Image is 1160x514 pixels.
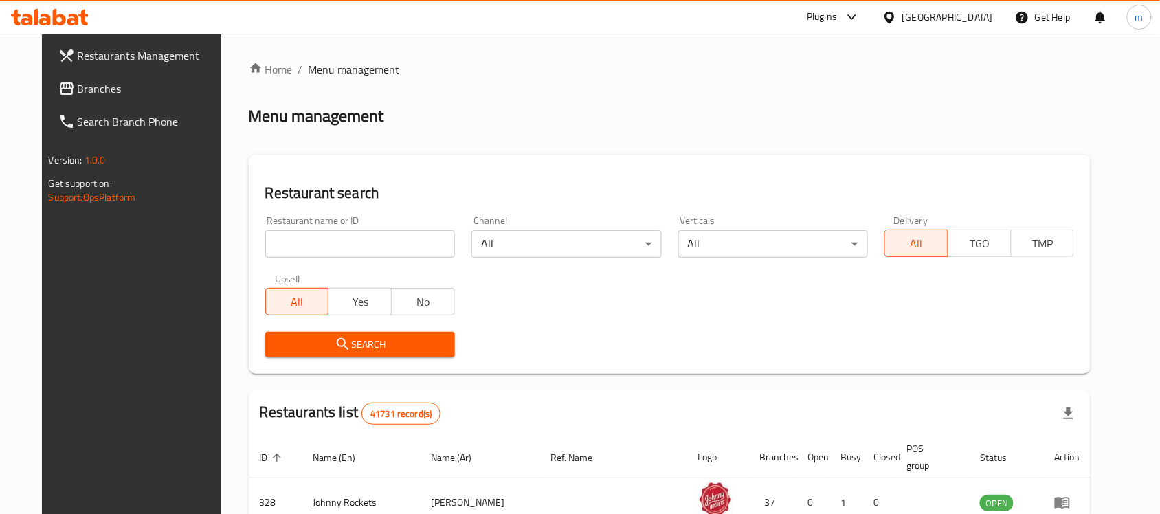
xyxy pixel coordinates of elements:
span: TGO [954,234,1006,254]
th: Closed [863,436,896,478]
button: Yes [328,288,392,315]
a: Branches [47,72,236,105]
button: TGO [948,230,1012,257]
div: All [678,230,868,258]
label: Upsell [275,274,300,284]
div: Plugins [807,9,837,25]
a: Home [249,61,293,78]
span: Version: [49,151,82,169]
span: POS group [907,440,953,473]
span: Name (En) [313,449,374,466]
span: No [397,292,449,312]
span: Restaurants Management [78,47,225,64]
th: Busy [830,436,863,478]
h2: Menu management [249,105,384,127]
a: Search Branch Phone [47,105,236,138]
span: All [891,234,943,254]
th: Logo [687,436,749,478]
span: All [271,292,324,312]
span: 41731 record(s) [362,407,440,421]
div: Export file [1052,397,1085,430]
h2: Restaurant search [265,183,1075,203]
div: Menu [1054,494,1080,511]
h2: Restaurants list [260,402,441,425]
div: Total records count [361,403,440,425]
span: OPEN [980,495,1014,511]
span: Branches [78,80,225,97]
span: Yes [334,292,386,312]
span: 1.0.0 [85,151,106,169]
nav: breadcrumb [249,61,1091,78]
span: m [1135,10,1144,25]
button: Search [265,332,455,357]
button: TMP [1011,230,1075,257]
span: Get support on: [49,175,112,192]
button: No [391,288,455,315]
a: Restaurants Management [47,39,236,72]
a: Support.OpsPlatform [49,188,136,206]
li: / [298,61,303,78]
span: Search [276,336,444,353]
span: Status [980,449,1025,466]
th: Branches [749,436,797,478]
span: Search Branch Phone [78,113,225,130]
span: ID [260,449,286,466]
div: All [471,230,661,258]
span: Ref. Name [550,449,610,466]
span: Name (Ar) [431,449,489,466]
label: Delivery [894,216,928,225]
button: All [884,230,948,257]
th: Action [1043,436,1091,478]
th: Open [797,436,830,478]
span: Menu management [309,61,400,78]
span: TMP [1017,234,1069,254]
input: Search for restaurant name or ID.. [265,230,455,258]
button: All [265,288,329,315]
div: [GEOGRAPHIC_DATA] [902,10,993,25]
